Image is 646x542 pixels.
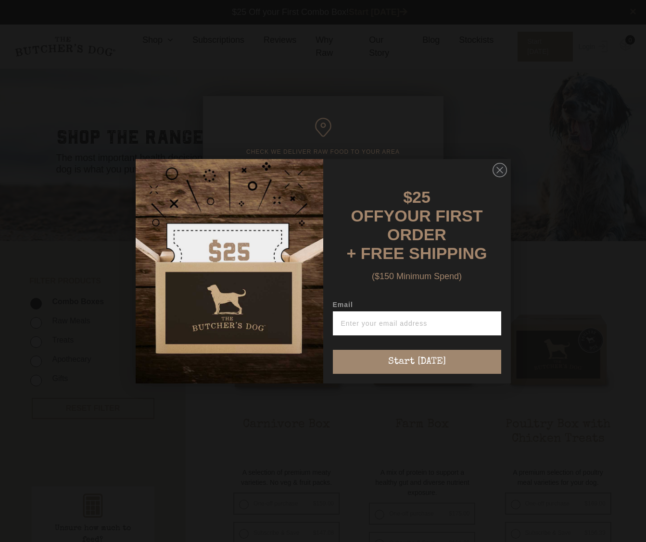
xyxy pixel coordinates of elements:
[493,163,507,177] button: Close dialog
[372,271,462,281] span: ($150 Minimum Spend)
[351,188,431,225] span: $25 OFF
[333,350,501,374] button: Start [DATE]
[333,311,501,335] input: Enter your email address
[333,301,501,311] label: Email
[347,207,487,262] span: YOUR FIRST ORDER + FREE SHIPPING
[136,159,323,383] img: d0d537dc-5429-4832-8318-9955428ea0a1.jpeg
